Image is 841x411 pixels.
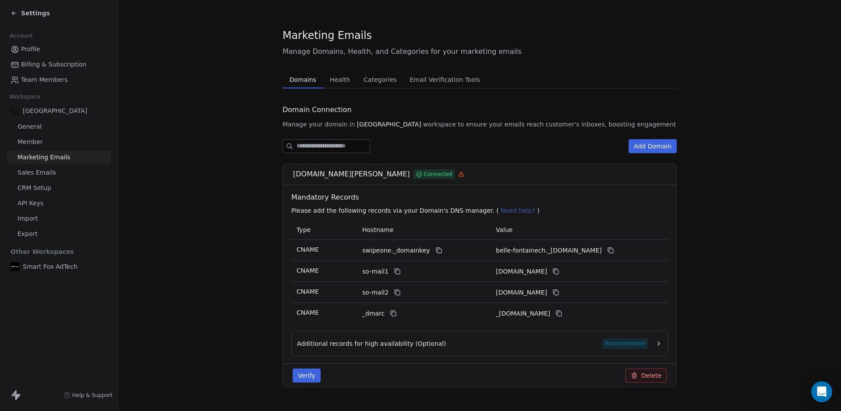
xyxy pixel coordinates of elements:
[72,392,113,399] span: Help & Support
[423,120,544,129] span: workspace to ensure your emails reach
[496,309,550,318] span: _dmarc.swipeone.email
[7,150,111,165] a: Marketing Emails
[7,42,111,56] a: Profile
[18,153,70,162] span: Marketing Emails
[283,29,372,42] span: Marketing Emails
[11,106,19,115] img: Logo_Bellefontaine_Black.png
[496,226,512,233] span: Value
[424,170,452,178] span: Connected
[7,135,111,149] a: Member
[811,381,832,402] div: Open Intercom Messenger
[21,60,87,69] span: Billing & Subscription
[7,181,111,195] a: CRM Setup
[362,288,389,297] span: so-mail2
[496,288,547,297] span: belle-fontainech2.swipeone.email
[18,168,56,177] span: Sales Emails
[6,90,44,103] span: Workspace
[21,9,50,18] span: Settings
[7,211,111,226] a: Import
[18,214,38,223] span: Import
[21,75,67,84] span: Team Members
[18,122,42,131] span: General
[21,45,40,54] span: Profile
[11,9,50,18] a: Settings
[297,338,662,349] button: Additional records for high availability (Optional)Recommended
[297,225,352,235] p: Type
[291,192,671,203] span: Mandatory Records
[297,309,319,316] span: CNAME
[360,74,400,86] span: Categories
[7,165,111,180] a: Sales Emails
[18,199,43,208] span: API Keys
[297,246,319,253] span: CNAME
[23,106,87,115] span: [GEOGRAPHIC_DATA]
[6,29,36,42] span: Account
[7,119,111,134] a: General
[7,245,78,259] span: Other Workspaces
[496,267,547,276] span: belle-fontainech1.swipeone.email
[602,338,648,349] span: Recommended
[64,392,113,399] a: Help & Support
[496,246,602,255] span: belle-fontainech._domainkey.swipeone.email
[629,139,677,153] button: Add Domain
[362,246,430,255] span: swipeone._domainkey
[501,207,535,214] span: Need help?
[406,74,484,86] span: Email Verification Tools
[18,183,51,193] span: CRM Setup
[7,57,111,72] a: Billing & Subscription
[326,74,353,86] span: Health
[283,46,677,57] span: Manage Domains, Health, and Categories for your marketing emails
[286,74,320,86] span: Domains
[357,120,421,129] span: [GEOGRAPHIC_DATA]
[545,120,676,129] span: customer's inboxes, boosting engagement
[625,369,667,383] button: Delete
[23,262,78,271] span: Smart Fox AdTech
[283,120,355,129] span: Manage your domain in
[283,105,352,115] span: Domain Connection
[362,309,385,318] span: _dmarc
[11,262,19,271] img: Logo%20500x500%20%20px.jpeg
[297,288,319,295] span: CNAME
[7,227,111,241] a: Export
[293,369,321,383] button: Verify
[18,137,43,147] span: Member
[293,169,410,179] span: [DOMAIN_NAME][PERSON_NAME]
[291,206,671,215] p: Please add the following records via your Domain's DNS manager. ( )
[362,267,389,276] span: so-mail1
[362,226,394,233] span: Hostname
[18,229,38,239] span: Export
[7,73,111,87] a: Team Members
[7,196,111,211] a: API Keys
[297,339,446,348] span: Additional records for high availability (Optional)
[297,267,319,274] span: CNAME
